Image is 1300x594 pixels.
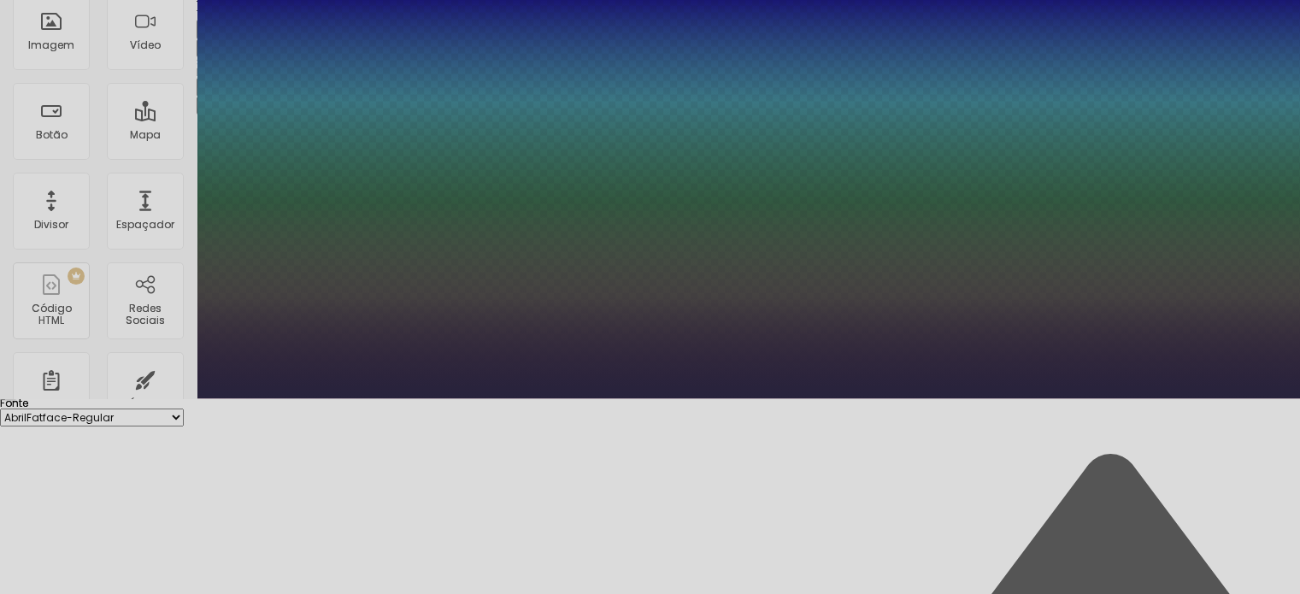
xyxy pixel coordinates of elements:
div: Mapa [130,129,161,141]
div: Imagem [28,39,74,51]
div: Vídeo [130,39,161,51]
div: Redes Sociais [111,303,179,327]
div: Código HTML [17,303,85,327]
div: Espaçador [116,219,174,231]
div: Botão [36,129,68,141]
div: Divisor [34,219,68,231]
